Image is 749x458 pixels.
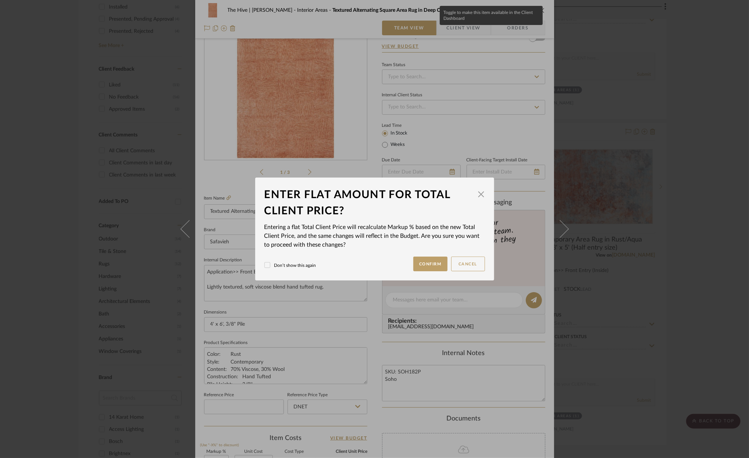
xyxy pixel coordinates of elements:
button: Confirm [413,257,447,271]
dialog-header: Enter flat amount for total client price? [264,187,485,223]
div: Enter flat amount for total client price? [264,187,474,219]
div: Entering a flat Total Client Price will recalculate Markup % based on the new Total Client Price,... [264,223,485,249]
button: Cancel [451,257,485,271]
label: Don’t show this again [264,262,316,269]
button: Close [474,187,489,201]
